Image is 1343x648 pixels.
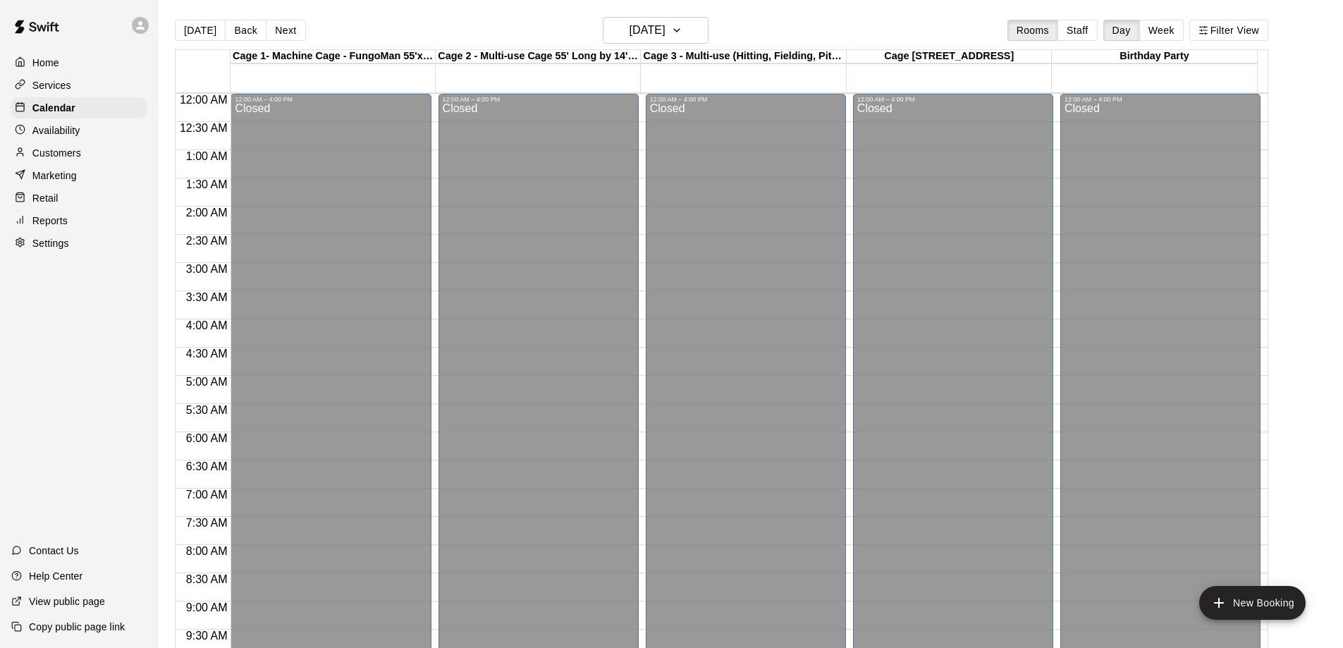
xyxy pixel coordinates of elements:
[1189,20,1268,41] button: Filter View
[1065,96,1256,103] div: 12:00 AM – 4:00 PM
[29,569,82,583] p: Help Center
[183,630,231,642] span: 9:30 AM
[29,620,125,634] p: Copy public page link
[32,169,77,183] p: Marketing
[183,235,231,247] span: 2:30 AM
[1007,20,1058,41] button: Rooms
[225,20,266,41] button: Back
[183,573,231,585] span: 8:30 AM
[183,517,231,529] span: 7:30 AM
[32,236,69,250] p: Settings
[183,489,231,501] span: 7:00 AM
[176,94,231,106] span: 12:00 AM
[847,50,1052,63] div: Cage [STREET_ADDRESS]
[266,20,305,41] button: Next
[183,432,231,444] span: 6:00 AM
[11,97,147,118] a: Calendar
[650,96,842,103] div: 12:00 AM – 4:00 PM
[29,544,79,558] p: Contact Us
[1139,20,1184,41] button: Week
[11,210,147,231] a: Reports
[11,52,147,73] a: Home
[443,96,634,103] div: 12:00 AM – 4:00 PM
[11,188,147,209] a: Retail
[183,376,231,388] span: 5:00 AM
[11,165,147,186] a: Marketing
[32,123,80,137] p: Availability
[11,233,147,254] a: Settings
[32,78,71,92] p: Services
[436,50,641,63] div: Cage 2 - Multi-use Cage 55' Long by 14' Wide (No Machine)
[183,263,231,275] span: 3:00 AM
[603,17,709,44] button: [DATE]
[183,291,231,303] span: 3:30 AM
[32,191,59,205] p: Retail
[231,50,436,63] div: Cage 1- Machine Cage - FungoMan 55'x14'Wide
[183,601,231,613] span: 9:00 AM
[857,96,1049,103] div: 12:00 AM – 4:00 PM
[11,142,147,164] a: Customers
[32,101,75,115] p: Calendar
[630,20,666,40] h6: [DATE]
[235,96,427,103] div: 12:00 AM – 4:00 PM
[32,146,81,160] p: Customers
[183,460,231,472] span: 6:30 AM
[1057,20,1098,41] button: Staff
[1103,20,1140,41] button: Day
[11,75,147,96] a: Services
[183,207,231,219] span: 2:00 AM
[183,348,231,360] span: 4:30 AM
[183,404,231,416] span: 5:30 AM
[641,50,846,63] div: Cage 3 - Multi-use (Hitting, Fielding, Pitching work) 75x13' Cage
[32,214,68,228] p: Reports
[32,56,59,70] p: Home
[29,594,105,609] p: View public page
[1199,586,1306,620] button: add
[11,120,147,141] a: Availability
[175,20,226,41] button: [DATE]
[183,545,231,557] span: 8:00 AM
[183,319,231,331] span: 4:00 AM
[176,122,231,134] span: 12:30 AM
[183,178,231,190] span: 1:30 AM
[1052,50,1257,63] div: Birthday Party
[183,150,231,162] span: 1:00 AM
